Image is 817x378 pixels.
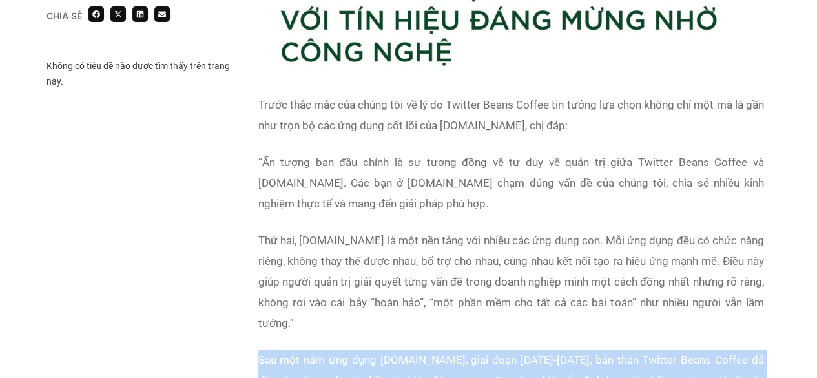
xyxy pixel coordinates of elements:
[258,156,262,169] span: “
[154,6,170,22] div: Share on email
[258,234,764,330] span: Thứ hai, [DOMAIN_NAME] là một nền tảng với nhiều các ứng dụng con. Mỗi ứng dụng đều có chức năng ...
[47,12,82,21] div: Chia sẻ
[258,98,764,132] span: Trước thắc mắc của chúng tôi về lý do Twitter Beans Coffee tin tưởng lựa chọn không chỉ một mà là...
[110,6,126,22] div: Share on x-twitter
[88,6,104,22] div: Share on facebook
[288,317,294,330] span: .”
[132,6,148,22] div: Share on linkedin
[47,58,238,89] div: Không có tiêu đề nào được tìm thấy trên trang này.
[258,156,764,210] span: Ấn tượng ban đầu chính là sự tương đồng về tư duy về quản trị giữa Twitter Beans Coffee và [DOMAI...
